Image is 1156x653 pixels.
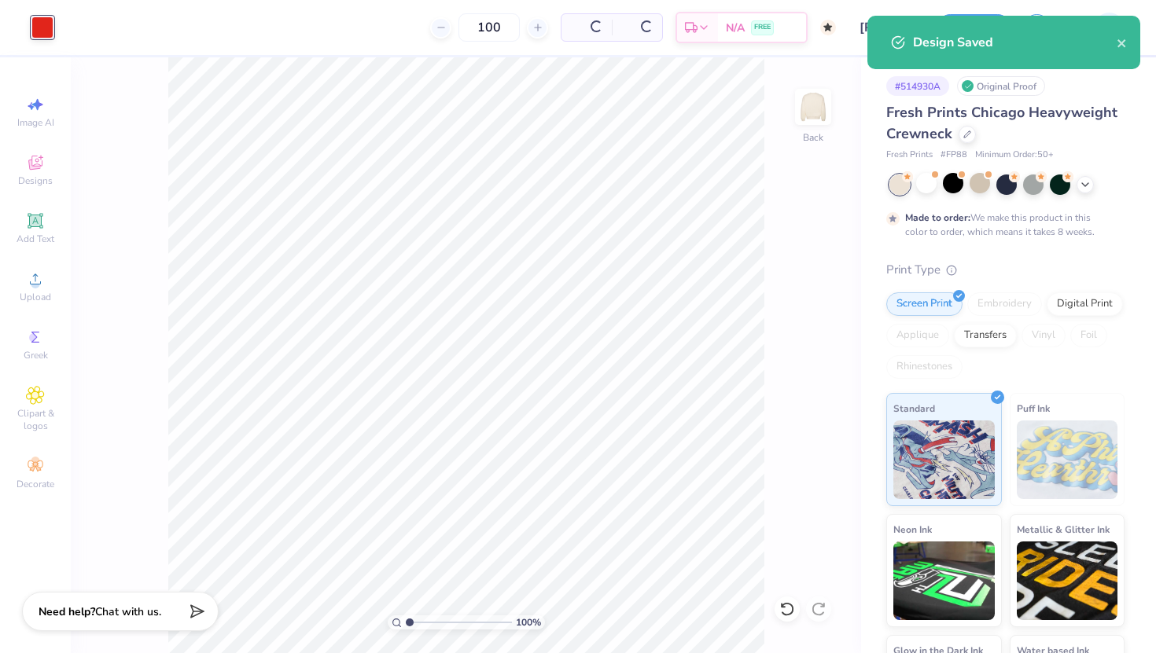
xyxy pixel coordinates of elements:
[893,420,995,499] img: Standard
[20,291,51,303] span: Upload
[1017,420,1118,499] img: Puff Ink
[17,478,54,490] span: Decorate
[18,174,53,187] span: Designs
[458,13,520,42] input: – –
[516,615,541,629] span: 100 %
[1117,33,1128,52] button: close
[1017,541,1118,620] img: Metallic & Glitter Ink
[95,604,161,619] span: Chat with us.
[726,20,745,36] span: N/A
[893,521,932,537] span: Neon Ink
[1017,521,1110,537] span: Metallic & Glitter Ink
[39,604,95,619] strong: Need help?
[893,541,995,620] img: Neon Ink
[848,12,925,43] input: Untitled Design
[17,233,54,245] span: Add Text
[8,407,63,432] span: Clipart & logos
[754,22,771,33] span: FREE
[24,349,48,361] span: Greek
[17,116,54,129] span: Image AI
[913,33,1117,52] div: Design Saved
